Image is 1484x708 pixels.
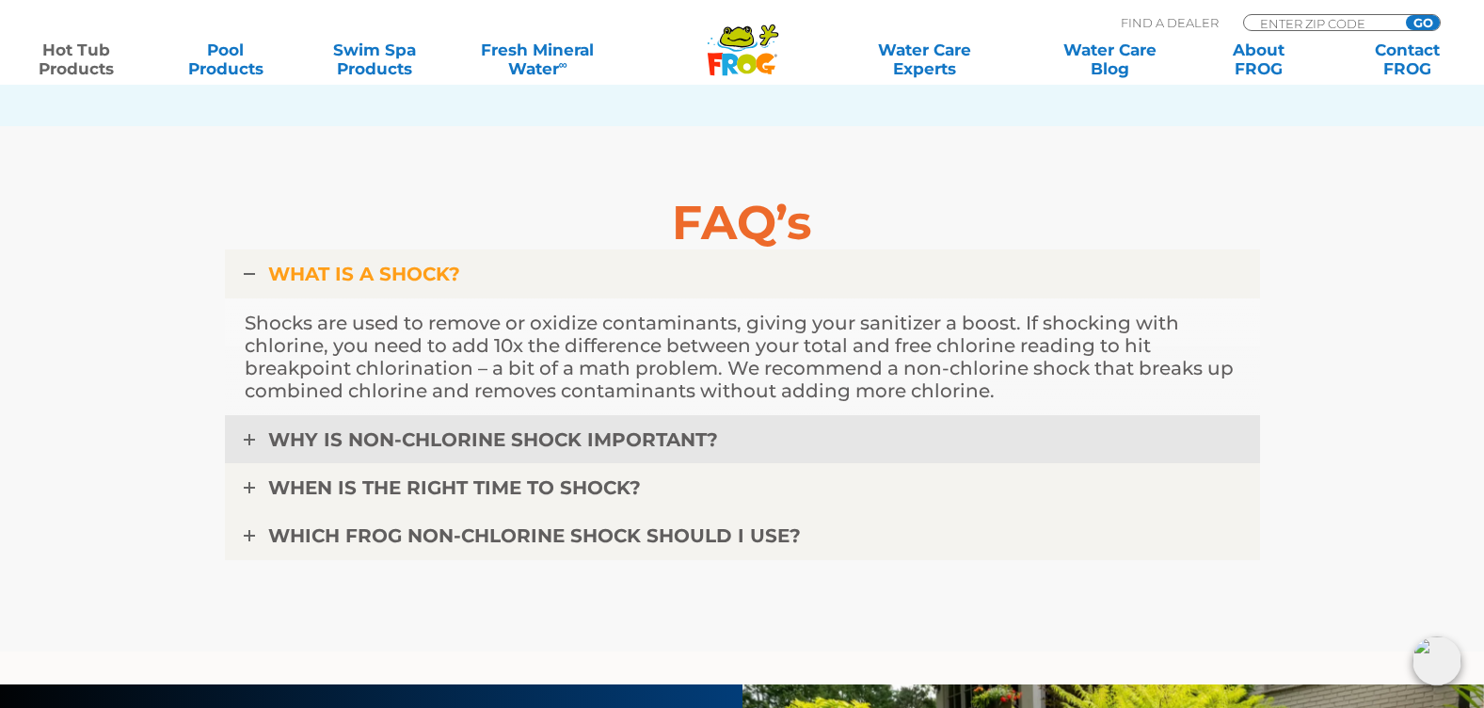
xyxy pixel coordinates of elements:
[245,312,1240,402] p: Shocks are used to remove or oxidize contaminants, giving your sanitizer a boost. If shocking wit...
[225,197,1260,249] h5: FAQ’s
[268,428,718,451] span: WHY IS NON-CHLORINE SHOCK IMPORTANT?
[1406,15,1440,30] input: GO
[1121,14,1219,31] p: Find A Dealer
[1201,40,1316,78] a: AboutFROG
[168,40,283,78] a: PoolProducts
[1052,40,1168,78] a: Water CareBlog
[559,57,567,72] sup: ∞
[1349,40,1465,78] a: ContactFROG
[316,40,432,78] a: Swim SpaProducts
[225,415,1260,464] a: WHY IS NON-CHLORINE SHOCK IMPORTANT?
[1412,636,1461,685] img: openIcon
[225,249,1260,298] a: WHAT IS A SHOCK?
[1258,15,1385,31] input: Zip Code Form
[465,40,610,78] a: Fresh MineralWater∞
[268,263,460,285] span: WHAT IS A SHOCK?
[831,40,1019,78] a: Water CareExperts
[268,524,801,547] span: WHICH FROG NON-CHLORINE SHOCK SHOULD I USE?
[19,40,135,78] a: Hot TubProducts
[225,463,1260,512] a: WHEN IS THE RIGHT TIME TO SHOCK?
[268,476,641,499] span: WHEN IS THE RIGHT TIME TO SHOCK?
[225,511,1260,560] a: WHICH FROG NON-CHLORINE SHOCK SHOULD I USE?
